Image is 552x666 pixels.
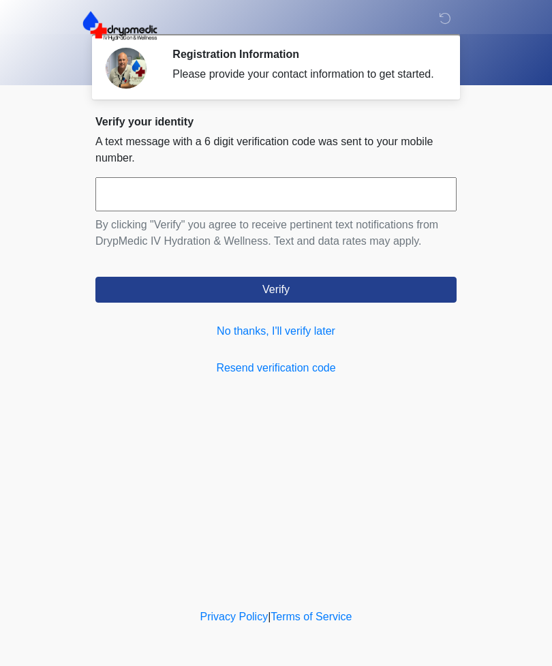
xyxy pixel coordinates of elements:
[95,277,457,303] button: Verify
[271,611,352,622] a: Terms of Service
[200,611,269,622] a: Privacy Policy
[82,10,158,42] img: DrypMedic IV Hydration & Wellness Logo
[106,48,147,89] img: Agent Avatar
[172,48,436,61] h2: Registration Information
[95,134,457,166] p: A text message with a 6 digit verification code was sent to your mobile number.
[95,115,457,128] h2: Verify your identity
[95,217,457,249] p: By clicking "Verify" you agree to receive pertinent text notifications from DrypMedic IV Hydratio...
[268,611,271,622] a: |
[95,323,457,339] a: No thanks, I'll verify later
[172,66,436,82] div: Please provide your contact information to get started.
[95,360,457,376] a: Resend verification code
